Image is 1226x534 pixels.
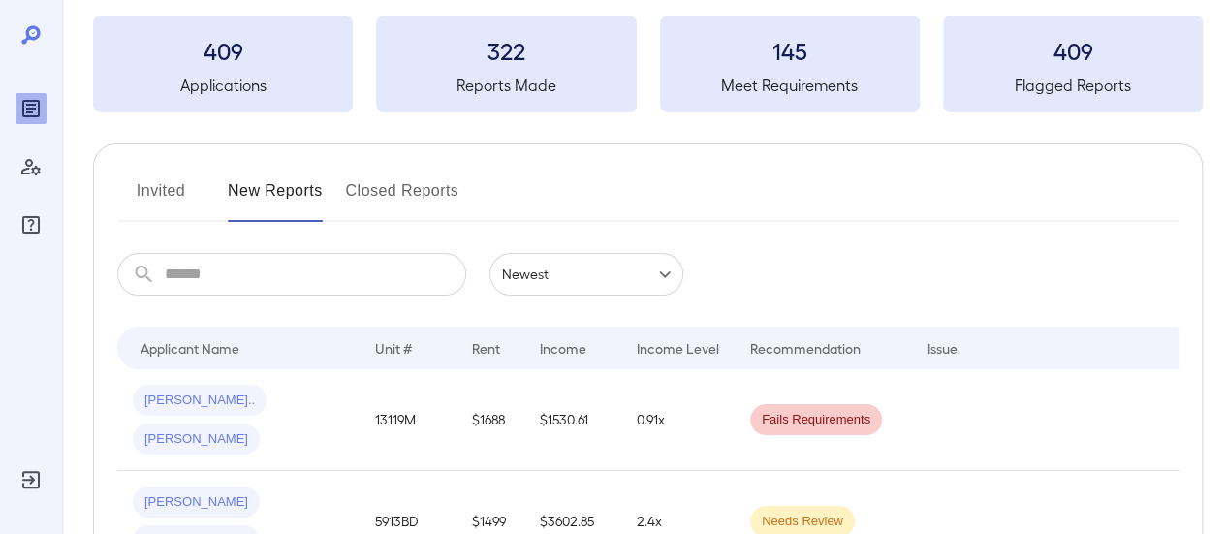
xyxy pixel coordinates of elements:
td: $1688 [456,369,524,471]
button: Invited [117,175,204,222]
td: 0.91x [621,369,735,471]
div: Manage Users [16,151,47,182]
h3: 409 [93,35,353,66]
h3: 145 [660,35,920,66]
h5: Reports Made [376,74,636,97]
button: New Reports [228,175,323,222]
span: Fails Requirements [750,411,882,429]
div: FAQ [16,209,47,240]
div: Income [540,336,586,360]
div: Newest [489,253,683,296]
span: Needs Review [750,513,855,531]
div: Unit # [375,336,412,360]
div: Applicant Name [141,336,239,360]
div: Reports [16,93,47,124]
h5: Applications [93,74,353,97]
h5: Flagged Reports [943,74,1203,97]
div: Issue [927,336,959,360]
div: Income Level [637,336,719,360]
button: Closed Reports [346,175,459,222]
h3: 322 [376,35,636,66]
summary: 409Applications322Reports Made145Meet Requirements409Flagged Reports [93,16,1203,112]
span: [PERSON_NAME] [133,493,260,512]
td: 13119M [360,369,456,471]
span: [PERSON_NAME] [133,430,260,449]
h5: Meet Requirements [660,74,920,97]
span: [PERSON_NAME].. [133,392,267,410]
div: Log Out [16,464,47,495]
h3: 409 [943,35,1203,66]
div: Rent [472,336,503,360]
td: $1530.61 [524,369,621,471]
div: Recommendation [750,336,861,360]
